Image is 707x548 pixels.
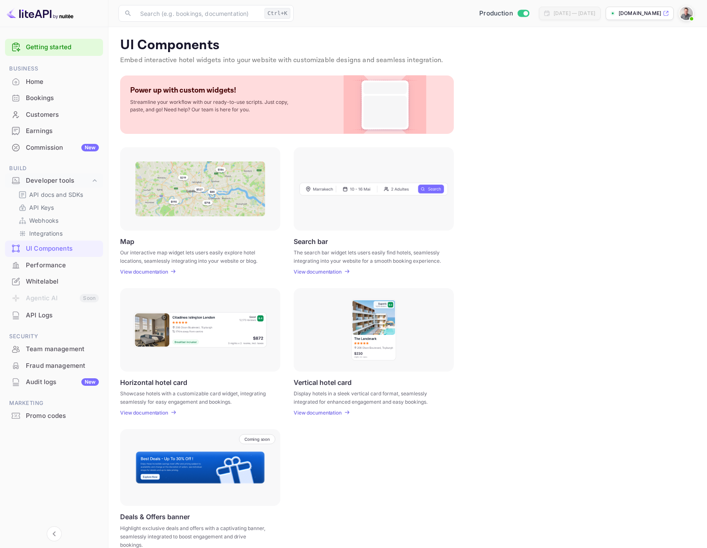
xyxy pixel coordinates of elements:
button: Collapse navigation [47,526,62,541]
a: Whitelabel [5,274,103,289]
img: Horizontal hotel card Frame [133,312,267,348]
a: Home [5,74,103,89]
img: LiteAPI logo [7,7,73,20]
p: Horizontal hotel card [120,378,187,386]
a: Getting started [26,43,99,52]
p: Vertical hotel card [294,378,352,386]
div: Team management [26,344,99,354]
p: Deals & Offers banner [120,513,190,521]
p: View documentation [294,410,342,416]
span: Production [479,9,513,18]
a: UI Components [5,241,103,256]
p: [DOMAIN_NAME] [619,10,661,17]
p: Map [120,237,134,245]
img: Search Frame [299,182,448,196]
div: Promo codes [26,411,99,421]
div: Audit logsNew [5,374,103,390]
img: Vertical hotel card Frame [351,299,397,361]
span: Build [5,164,103,173]
div: API Logs [26,311,99,320]
a: Promo codes [5,408,103,423]
div: UI Components [26,244,99,254]
div: API docs and SDKs [15,189,100,201]
p: View documentation [120,269,168,275]
p: Coming soon [244,437,270,442]
div: CommissionNew [5,140,103,156]
div: Ctrl+K [264,8,290,19]
div: Getting started [5,39,103,56]
div: Webhooks [15,214,100,226]
a: API Keys [18,203,96,212]
p: UI Components [120,37,695,54]
p: Embed interactive hotel widgets into your website with customizable designs and seamless integrat... [120,55,695,65]
a: Audit logsNew [5,374,103,390]
div: Switch to Sandbox mode [476,9,532,18]
p: Showcase hotels with a customizable card widget, integrating seamlessly for easy engagement and b... [120,390,270,405]
div: Developer tools [5,173,103,188]
input: Search (e.g. bookings, documentation) [135,5,261,22]
a: Fraud management [5,358,103,373]
div: Commission [26,143,99,153]
a: Bookings [5,90,103,106]
a: API Logs [5,307,103,323]
a: Performance [5,257,103,273]
a: Team management [5,341,103,357]
p: Integrations [29,229,63,238]
a: Webhooks [18,216,96,225]
a: Integrations [18,229,96,238]
img: Map Frame [135,161,265,216]
div: New [81,144,99,151]
div: Audit logs [26,377,99,387]
p: View documentation [294,269,342,275]
a: View documentation [294,269,344,275]
p: The search bar widget lets users easily find hotels, seamlessly integrating into your website for... [294,249,443,264]
p: Streamline your workflow with our ready-to-use scripts. Just copy, paste, and go! Need help? Our ... [130,98,297,113]
div: Whitelabel [5,274,103,290]
div: Customers [26,110,99,120]
a: View documentation [120,269,171,275]
div: Developer tools [26,176,91,186]
a: View documentation [120,410,171,416]
a: Earnings [5,123,103,138]
div: Bookings [26,93,99,103]
div: New [81,378,99,386]
div: Whitelabel [26,277,99,287]
p: Display hotels in a sleek vertical card format, seamlessly integrated for enhanced engagement and... [294,390,443,405]
a: View documentation [294,410,344,416]
p: Webhooks [29,216,58,225]
div: Bookings [5,90,103,106]
div: Earnings [26,126,99,136]
img: Banner Frame [135,451,265,484]
p: API Keys [29,203,54,212]
div: Promo codes [5,408,103,424]
a: API docs and SDKs [18,190,96,199]
div: UI Components [5,241,103,257]
div: Performance [26,261,99,270]
img: Mikael Söderberg [679,7,693,20]
div: Customers [5,107,103,123]
p: Our interactive map widget lets users easily explore hotel locations, seamlessly integrating into... [120,249,270,264]
span: Business [5,64,103,73]
span: Marketing [5,399,103,408]
div: Home [26,77,99,87]
p: Power up with custom widgets! [130,85,236,95]
p: View documentation [120,410,168,416]
div: Integrations [15,227,100,239]
div: Fraud management [5,358,103,374]
p: API docs and SDKs [29,190,83,199]
a: Customers [5,107,103,122]
p: Search bar [294,237,328,245]
div: [DATE] — [DATE] [554,10,595,17]
div: Home [5,74,103,90]
div: API Keys [15,201,100,214]
a: CommissionNew [5,140,103,155]
div: Earnings [5,123,103,139]
div: Fraud management [26,361,99,371]
span: Security [5,332,103,341]
div: Team management [5,341,103,357]
img: Custom Widget PNG [351,75,419,134]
